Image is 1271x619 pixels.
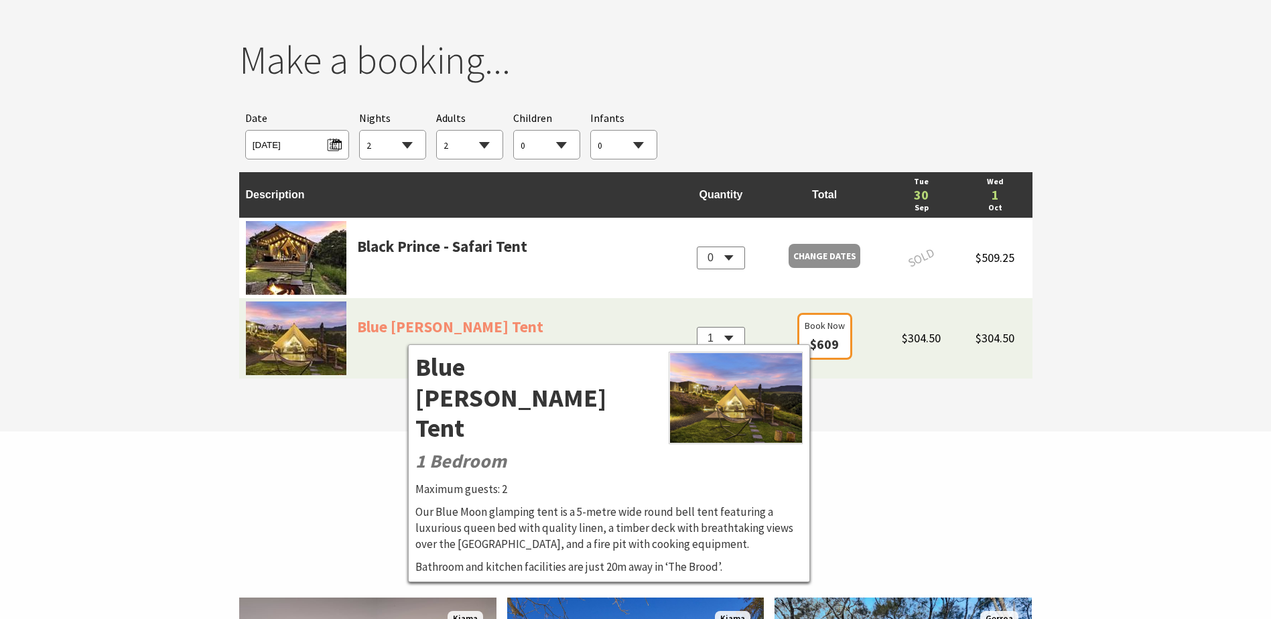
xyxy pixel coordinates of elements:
span: Infants [590,111,624,125]
span: Date [245,111,267,125]
a: Oct [965,202,1025,214]
td: Description [239,172,678,218]
span: Adults [436,111,466,125]
a: Change Dates [789,244,860,268]
span: Book Now [805,318,845,333]
h3: Blue [PERSON_NAME] Tent [415,352,803,443]
div: Choose a number of nights [359,110,426,160]
span: Change Dates [793,247,856,265]
a: 30 [891,188,951,202]
a: Wed [965,176,1025,188]
span: [DATE] [253,134,342,152]
span: SOLD [890,236,953,279]
span: Maximum guests: [415,482,500,496]
p: Our Blue Moon glamping tent is a 5-metre wide round bell tent featuring a luxurious queen bed wit... [415,504,803,552]
img: room212278-6358b606-22de-4809-8312-e57eddc95efb.jpg [246,301,346,375]
span: $304.50 [976,330,1014,346]
td: Total [764,172,885,218]
img: room212278-6358b606-22de-4809-8312-e57eddc95efb.jpg [670,353,804,443]
img: room212231-910c6bb6-3134-4f23-a123-fb842e687fce.jpg [246,221,346,295]
a: Black Prince - Safari Tent [357,234,527,295]
span: Nights [359,110,391,127]
td: Quantity [677,172,764,218]
span: $304.50 [902,330,941,346]
a: Blue [PERSON_NAME] Tent [357,315,543,375]
h2: Make a booking... [239,37,1032,84]
a: Sep [891,202,951,214]
h4: 1 Bedroom [415,450,803,473]
span: Children [513,111,552,125]
h2: See more options… [380,468,891,521]
span: 2 [502,482,507,496]
div: Please choose your desired arrival date [245,110,349,160]
a: Tue [891,176,951,188]
span: $509.25 [976,250,1014,265]
span: $609 [810,336,839,352]
a: 1 [965,188,1025,202]
p: Bathroom and kitchen facilities are just 20m away in ‘The Brood’. [415,559,803,575]
a: Book Now $609 [797,313,852,360]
